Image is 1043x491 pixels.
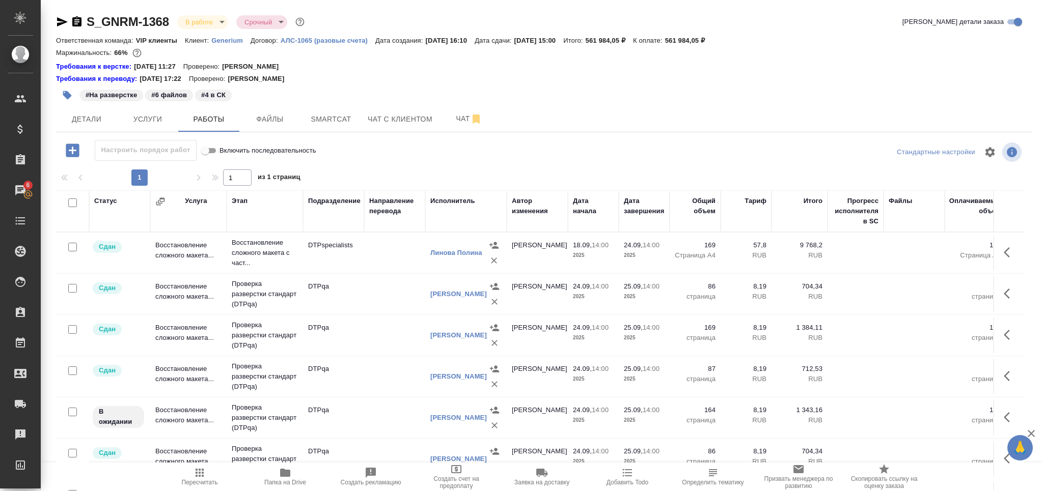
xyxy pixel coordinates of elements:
p: Generium [211,37,251,44]
span: 🙏 [1011,437,1029,458]
p: 2025 [573,374,614,384]
p: 169 [950,323,1001,333]
button: Призвать менеджера по развитию [756,463,841,491]
a: [PERSON_NAME] [430,290,487,298]
td: DTPqa [303,441,364,477]
p: RUB [726,374,766,384]
p: В ожидании [99,407,138,427]
p: 14:00 [643,406,660,414]
p: страница [675,456,716,467]
p: 169 [950,240,1001,250]
p: 14:00 [643,324,660,331]
p: Сдан [99,242,116,252]
button: Назначить [487,320,502,335]
p: RUB [726,333,766,343]
p: Дата сдачи: [475,37,514,44]
p: 2025 [624,374,665,384]
p: 704,34 [777,281,822,292]
p: Сдан [99,448,116,458]
button: В работе [182,18,216,26]
p: страница [950,415,1001,425]
div: Исполнитель [430,196,475,206]
button: Скопировать ссылку для ЯМессенджера [56,16,68,28]
div: Оплачиваемый объем [949,196,1001,216]
button: Здесь прячутся важные кнопки [998,323,1022,347]
a: 6 [3,178,38,203]
td: [PERSON_NAME] [507,235,568,271]
p: 164 [950,405,1001,415]
p: страница [950,333,1001,343]
button: Пересчитать [157,463,242,491]
p: страница [950,456,1001,467]
span: Настроить таблицу [978,140,1002,164]
button: Назначить [487,444,502,459]
div: В работе [236,15,287,29]
td: Восстановление сложного макета... [150,359,227,394]
p: [PERSON_NAME] [228,74,292,84]
p: Ответственная команда: [56,37,136,44]
button: Добавить Todo [585,463,670,491]
p: 2025 [573,456,614,467]
p: 25.09, [624,406,643,414]
p: RUB [777,250,822,261]
p: 24.09, [573,324,592,331]
td: [PERSON_NAME] [507,359,568,394]
td: DTPqa [303,317,364,353]
a: Линова Полина [430,249,482,256]
p: [DATE] 11:27 [134,62,183,72]
span: Призвать менеджера по развитию [762,475,835,489]
button: Здесь прячутся важные кнопки [998,240,1022,265]
button: Добавить работу [59,140,87,161]
button: Заявка на доставку [499,463,585,491]
span: [PERSON_NAME] детали заказа [902,17,1004,27]
a: Требования к переводу: [56,74,140,84]
p: Дата создания: [375,37,425,44]
p: 18.09, [573,241,592,249]
a: [PERSON_NAME] [430,372,487,380]
p: 24.09, [624,241,643,249]
span: Добавить Todo [607,479,648,486]
td: DTPqa [303,400,364,436]
p: 8,19 [726,323,766,333]
p: 561 984,05 ₽ [586,37,633,44]
button: Сгруппировать [155,196,166,207]
span: Включить последовательность [219,146,316,156]
p: 87 [950,364,1001,374]
button: 157593.59 RUB; [130,46,144,60]
p: 86 [675,446,716,456]
button: Добавить тэг [56,84,78,106]
p: 9 768,2 [777,240,822,250]
p: Проверено: [183,62,223,72]
p: 25.09, [624,282,643,290]
span: Работы [184,113,233,126]
p: 14:00 [643,282,660,290]
span: 4 в СК [194,90,233,99]
p: RUB [726,250,766,261]
button: Определить тематику [670,463,756,491]
a: АЛС-1065 (разовые счета) [281,36,375,44]
p: Восстановление сложного макета с част... [232,238,298,268]
p: 25.09, [624,365,643,372]
p: 2025 [624,250,665,261]
div: Этап [232,196,248,206]
button: Скопировать ссылку на оценку заказа [841,463,927,491]
p: Страница А4 [950,250,1001,261]
p: Проверка разверстки стандарт (DTPqa) [232,402,298,433]
div: Общий объем [675,196,716,216]
div: Исполнитель назначен, приступать к работе пока рано [92,405,145,429]
p: 14:00 [592,241,609,249]
p: страница [950,374,1001,384]
p: RUB [777,456,822,467]
div: Нажми, чтобы открыть папку с инструкцией [56,62,134,72]
div: Тариф [745,196,766,206]
svg: Отписаться [470,113,482,125]
button: Удалить [487,418,502,433]
p: #4 в СК [201,90,226,100]
button: Срочный [241,18,275,26]
p: Договор: [251,37,281,44]
p: 14:00 [592,324,609,331]
p: RUB [777,333,822,343]
p: 169 [675,240,716,250]
td: Восстановление сложного макета... [150,400,227,436]
p: Проверка разверстки стандарт (DTPqa) [232,361,298,392]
